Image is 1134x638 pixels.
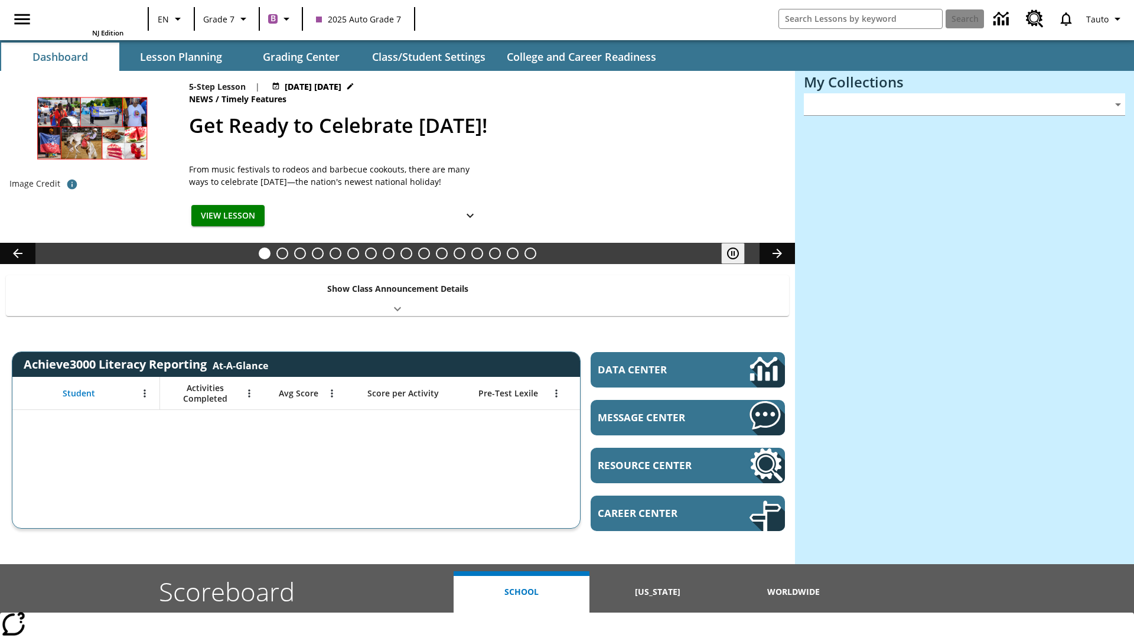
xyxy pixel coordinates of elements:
button: Open Menu [240,385,258,402]
span: Tauto [1086,13,1109,25]
span: Pre-Test Lexile [478,388,538,399]
button: Slide 7 The Last Homesteaders [365,248,377,259]
span: / [216,93,219,105]
button: Slide 8 Solar Power to the People [383,248,395,259]
span: Message Center [598,411,714,424]
span: NJ Edition [92,28,123,37]
button: Slide 3 Free Returns: A Gain or a Drain? [294,248,306,259]
a: Notifications [1051,4,1081,34]
a: Resource Center, Will open in new tab [1019,3,1051,35]
button: Open side menu [5,2,40,37]
span: Student [63,388,95,399]
span: Resource Center [598,458,714,472]
a: Data Center [591,352,785,388]
button: Slide 2 Back On Earth [276,248,288,259]
a: Data Center [986,3,1019,35]
button: Grading Center [242,43,360,71]
span: Data Center [598,363,709,376]
button: Worldwide [726,571,862,613]
h3: My Collections [804,74,1125,90]
button: Jul 17 - Jun 30 Choose Dates [269,80,357,93]
span: From music festivals to rodeos and barbecue cookouts, there are many ways to celebrate Juneteenth... [189,163,484,188]
span: [DATE] [DATE] [285,80,341,93]
button: Class/Student Settings [363,43,495,71]
span: Career Center [598,506,714,520]
button: School [454,571,589,613]
button: Slide 14 Career Lesson [489,248,501,259]
button: Open Menu [136,385,154,402]
span: Timely Features [221,93,289,106]
button: Slide 4 Time for Moon Rules? [312,248,324,259]
span: Activities Completed [166,383,244,404]
p: Image Credit [9,178,60,190]
span: EN [158,13,169,25]
button: College and Career Readiness [497,43,666,71]
p: 5-Step Lesson [189,80,246,93]
a: Message Center [591,400,785,435]
h2: Get Ready to Celebrate Juneteenth! [189,110,781,141]
span: News [189,93,216,106]
span: Achieve3000 Literacy Reporting [24,356,268,372]
p: Show Class Announcement Details [327,282,468,295]
span: Grade 7 [203,13,234,25]
button: Slide 10 Fashion Forward in Ancient Rome [418,248,430,259]
span: B [271,11,276,26]
button: Dashboard [1,43,119,71]
button: Slide 13 Pre-release lesson [471,248,483,259]
button: Slide 12 Mixed Practice: Citing Evidence [454,248,465,259]
button: Slide 16 Point of View [524,248,536,259]
button: Open Menu [323,385,341,402]
span: | [255,80,260,93]
button: Slide 15 The Constitution's Balancing Act [507,248,519,259]
div: Pause [721,243,757,264]
button: Slide 1 Get Ready to Celebrate Juneteenth! [259,248,271,259]
div: From music festivals to rodeos and barbecue cookouts, there are many ways to celebrate [DATE]—the... [189,163,484,188]
div: Home [47,4,123,37]
button: Lesson Planning [122,43,240,71]
button: Profile/Settings [1081,8,1129,30]
img: Photos of red foods and of people celebrating Juneteenth at parades, Opal's Walk, and at a rodeo. [9,80,175,174]
button: [US_STATE] [589,571,725,613]
button: Grade: Grade 7, Select a grade [198,8,255,30]
button: Slide 5 Cruise Ships: Making Waves [330,248,341,259]
button: Boost Class color is purple. Change class color [263,8,298,30]
button: Language: EN, Select a language [152,8,190,30]
a: Resource Center, Will open in new tab [591,448,785,483]
span: Avg Score [279,388,318,399]
div: At-A-Glance [213,357,268,372]
button: Show Details [458,205,482,227]
div: Show Class Announcement Details [6,275,789,316]
a: Home [47,5,123,28]
input: search field [779,9,942,28]
button: Slide 11 The Invasion of the Free CD [436,248,448,259]
span: Score per Activity [367,388,439,399]
button: Image credit: Top, left to right: Aaron of L.A. Photography/Shutterstock; Aaron of L.A. Photograp... [60,174,84,195]
button: Pause [721,243,745,264]
button: View Lesson [191,205,265,227]
button: Open Menu [548,385,565,402]
button: Slide 6 Private! Keep Out! [347,248,359,259]
span: 2025 Auto Grade 7 [316,13,401,25]
a: Career Center [591,496,785,531]
button: Slide 9 Attack of the Terrifying Tomatoes [400,248,412,259]
button: Lesson carousel, Next [760,243,795,264]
